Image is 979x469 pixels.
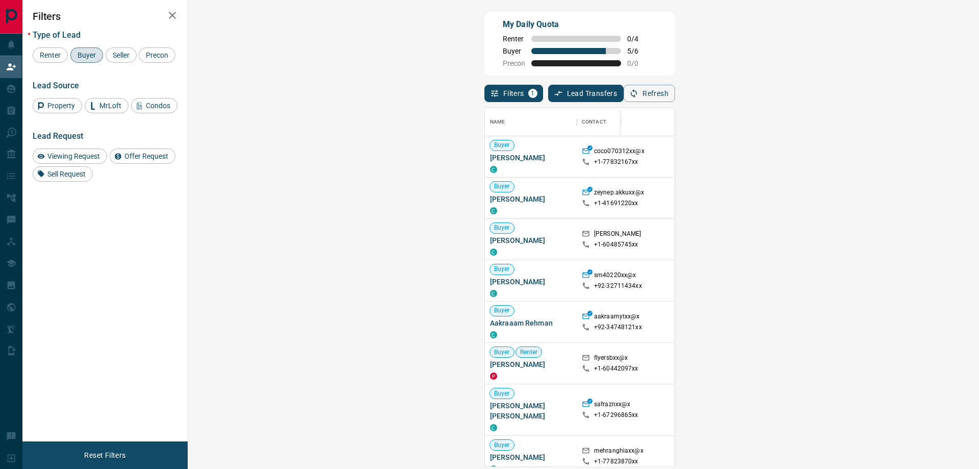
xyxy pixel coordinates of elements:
[490,424,497,431] div: condos.ca
[594,354,628,364] p: flyersbxx@x
[490,224,514,232] span: Buyer
[594,282,642,290] p: +92- 32711434xx
[33,98,82,113] div: Property
[490,182,514,191] span: Buyer
[33,47,68,63] div: Renter
[503,59,525,67] span: Precon
[490,194,572,204] span: [PERSON_NAME]
[121,152,172,160] span: Offer Request
[503,18,650,31] p: My Daily Quota
[594,364,638,373] p: +1- 60442097xx
[33,131,83,141] span: Lead Request
[490,108,505,136] div: Name
[33,166,93,182] div: Sell Request
[490,401,572,421] span: [PERSON_NAME] [PERSON_NAME]
[490,306,514,315] span: Buyer
[131,98,177,113] div: Condos
[490,452,572,462] span: [PERSON_NAME]
[529,90,536,97] span: 1
[627,47,650,55] span: 5 / 6
[96,102,125,110] span: MrLoft
[490,359,572,369] span: [PERSON_NAME]
[490,235,572,245] span: [PERSON_NAME]
[594,240,638,249] p: +1- 60485745xx
[485,108,577,136] div: Name
[139,47,175,63] div: Precon
[110,149,175,164] div: Offer Request
[594,199,638,208] p: +1- 41691220xx
[44,102,79,110] span: Property
[516,348,542,357] span: Renter
[142,51,172,59] span: Precon
[33,81,79,90] span: Lead Source
[490,166,497,173] div: condos.ca
[109,51,133,59] span: Seller
[490,249,497,256] div: condos.ca
[594,323,642,332] p: +92- 34748121xx
[85,98,128,113] div: MrLoft
[490,277,572,287] span: [PERSON_NAME]
[44,152,104,160] span: Viewing Request
[490,389,514,398] span: Buyer
[594,411,638,419] p: +1- 67296865xx
[490,290,497,297] div: condos.ca
[490,153,572,163] span: [PERSON_NAME]
[490,318,572,328] span: Aakraaam Rehman
[490,265,514,274] span: Buyer
[490,141,514,150] span: Buyer
[44,170,89,178] span: Sell Request
[594,447,643,457] p: mehranghiaxx@x
[594,457,638,466] p: +1- 77823870xx
[594,158,638,166] p: +1- 77832167xx
[582,108,606,136] div: Contact
[627,35,650,43] span: 0 / 4
[33,149,107,164] div: Viewing Request
[490,331,497,338] div: condos.ca
[490,207,497,214] div: condos.ca
[548,85,624,102] button: Lead Transfers
[142,102,174,110] span: Condos
[490,373,497,380] div: property.ca
[106,47,137,63] div: Seller
[33,30,81,40] span: Type of Lead
[627,59,650,67] span: 0 / 0
[36,51,64,59] span: Renter
[594,230,641,240] p: [PERSON_NAME]
[503,47,525,55] span: Buyer
[70,47,103,63] div: Buyer
[624,85,675,102] button: Refresh
[594,271,636,282] p: sm40220xx@x
[503,35,525,43] span: Renter
[490,348,514,357] span: Buyer
[78,447,132,464] button: Reset Filters
[33,10,177,22] h2: Filters
[594,188,644,199] p: zeynep.akkuxx@x
[594,400,630,411] p: safraznxx@x
[74,51,99,59] span: Buyer
[484,85,543,102] button: Filters1
[594,147,645,158] p: coco070312xx@x
[594,312,640,323] p: aakraamytxx@x
[577,108,658,136] div: Contact
[490,441,514,450] span: Buyer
